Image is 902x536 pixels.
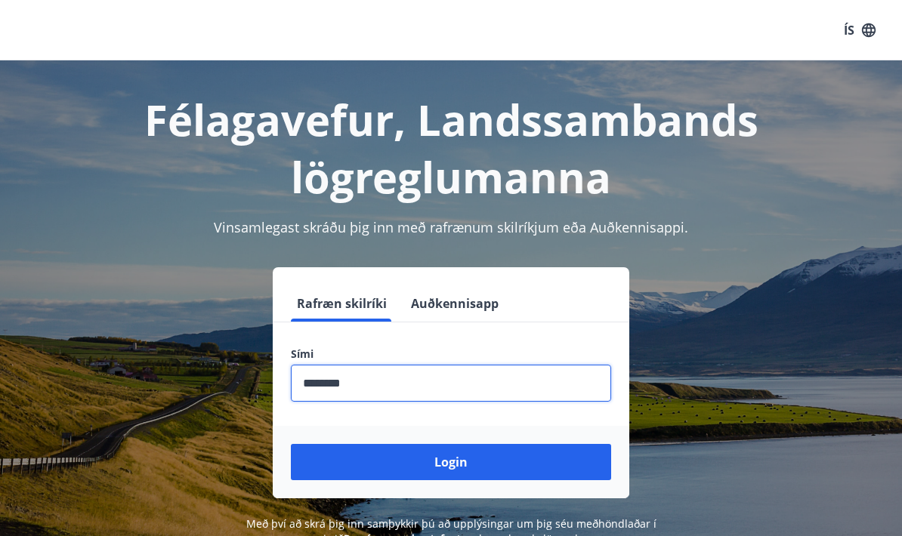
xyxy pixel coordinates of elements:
[291,347,611,362] label: Sími
[405,285,505,322] button: Auðkennisapp
[836,17,884,44] button: ÍS
[291,285,393,322] button: Rafræn skilríki
[18,91,884,205] h1: Félagavefur, Landssambands lögreglumanna
[214,218,688,236] span: Vinsamlegast skráðu þig inn með rafrænum skilríkjum eða Auðkennisappi.
[291,444,611,480] button: Login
